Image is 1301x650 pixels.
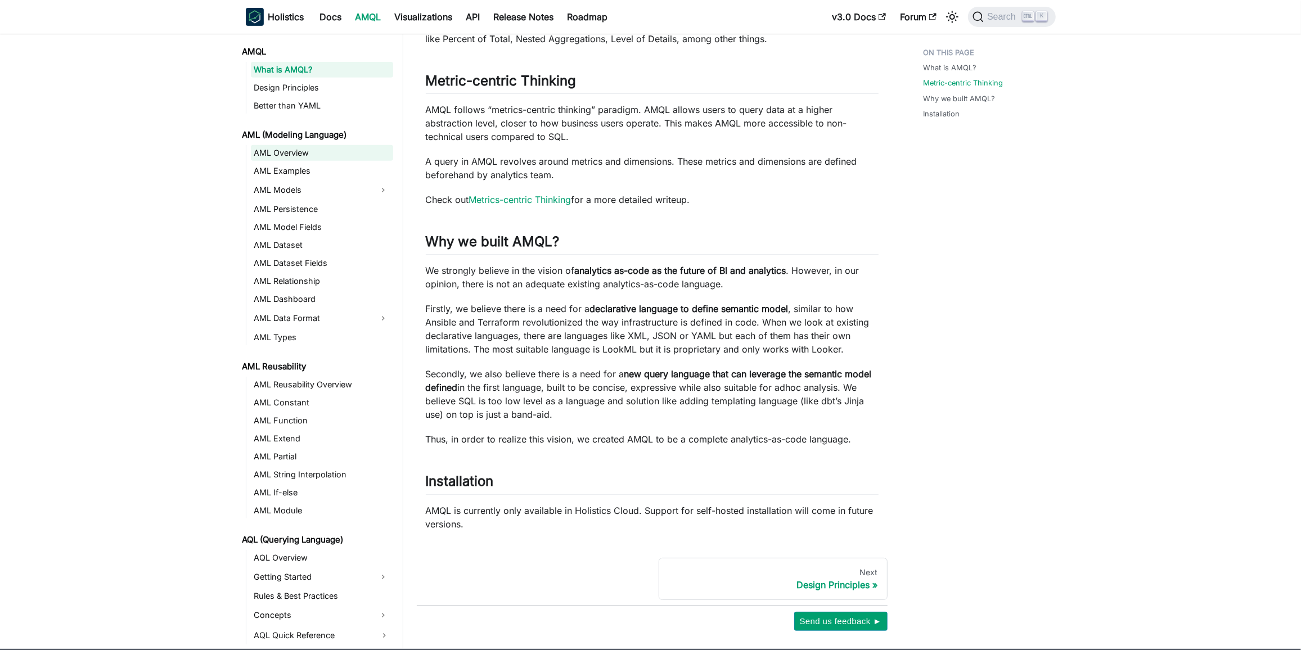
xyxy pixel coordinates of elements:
[893,8,943,26] a: Forum
[251,237,393,253] a: AML Dataset
[426,103,879,143] p: AMQL follows “metrics-centric thinking” paradigm. AMQL allows users to query data at a higher abs...
[968,7,1055,27] button: Search (Ctrl+K)
[251,413,393,428] a: AML Function
[251,395,393,410] a: AML Constant
[426,155,879,182] p: A query in AMQL revolves around metrics and dimensions. These metrics and dimensions are defined ...
[373,606,393,624] button: Expand sidebar category 'Concepts'
[235,33,403,649] nav: Docs sidebar
[251,431,393,446] a: AML Extend
[251,219,393,235] a: AML Model Fields
[251,98,393,114] a: Better than YAML
[426,368,872,393] strong: new query language that can leverage the semantic model defined
[251,201,393,217] a: AML Persistence
[388,8,460,26] a: Visualizations
[668,567,878,577] div: Next
[251,163,393,179] a: AML Examples
[426,302,879,356] p: Firstly, we believe there is a need for a , similar to how Ansible and Terraform revolutionized t...
[800,614,882,629] span: Send us feedback ►
[313,8,349,26] a: Docs
[251,503,393,518] a: AML Module
[826,8,893,26] a: v3.0 Docs
[373,181,393,199] button: Expand sidebar category 'AML Models'
[251,550,393,566] a: AQL Overview
[426,367,879,421] p: Secondly, we also believe there is a need for a in the first language, built to be concise, expre...
[251,588,393,604] a: Rules & Best Practices
[426,73,879,94] h2: Metric-centric Thinking
[349,8,388,26] a: AMQL
[1036,11,1047,21] kbd: K
[668,579,878,590] div: Design Principles
[251,255,393,271] a: AML Dataset Fields
[251,62,393,78] a: What is AMQL?
[251,626,393,644] a: AQL Quick Reference
[251,568,373,586] a: Getting Started
[251,273,393,289] a: AML Relationship
[943,8,961,26] button: Switch between dark and light mode (currently light mode)
[984,12,1023,22] span: Search
[794,612,888,631] button: Send us feedback ►
[487,8,561,26] a: Release Notes
[426,504,879,531] p: AMQL is currently only available in Holistics Cloud. Support for self-hosted installation will co...
[561,8,615,26] a: Roadmap
[426,233,879,255] h2: Why we built AMQL?
[426,432,879,446] p: Thus, in order to realize this vision, we created AMQL to be a complete analytics-as-code language.
[426,264,879,291] p: We strongly believe in the vision of . However, in our opinion, there is not an adequate existing...
[373,568,393,586] button: Expand sidebar category 'Getting Started'
[426,473,879,494] h2: Installation
[268,10,304,24] b: Holistics
[924,62,977,73] a: What is AMQL?
[251,485,393,500] a: AML If-else
[239,127,393,143] a: AML (Modeling Language)
[251,181,373,199] a: AML Models
[373,309,393,327] button: Expand sidebar category 'AML Data Format'
[239,359,393,374] a: AML Reusability
[251,309,373,327] a: AML Data Format
[417,558,888,601] nav: Docs pages
[924,93,996,104] a: Why we built AMQL?
[251,467,393,482] a: AML String Interpolation
[251,329,393,345] a: AML Types
[246,8,304,26] a: HolisticsHolistics
[924,78,1003,88] a: Metric-centric Thinking
[426,193,879,206] p: Check out for a more detailed writeup.
[246,8,264,26] img: Holistics
[239,44,393,60] a: AMQL
[924,109,960,119] a: Installation
[469,194,571,205] a: Metrics-centric Thinking
[251,291,393,307] a: AML Dashboard
[239,532,393,548] a: AQL (Querying Language)
[251,145,393,161] a: AML Overview
[251,377,393,392] a: AML Reusability Overview
[251,606,373,624] a: Concepts
[460,8,487,26] a: API
[251,80,393,96] a: Design Principles
[659,558,888,601] a: NextDesign Principles
[590,303,789,314] strong: declarative language to define semantic model
[575,265,786,276] strong: analytics as-code as the future of BI and analytics
[251,449,393,464] a: AML Partial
